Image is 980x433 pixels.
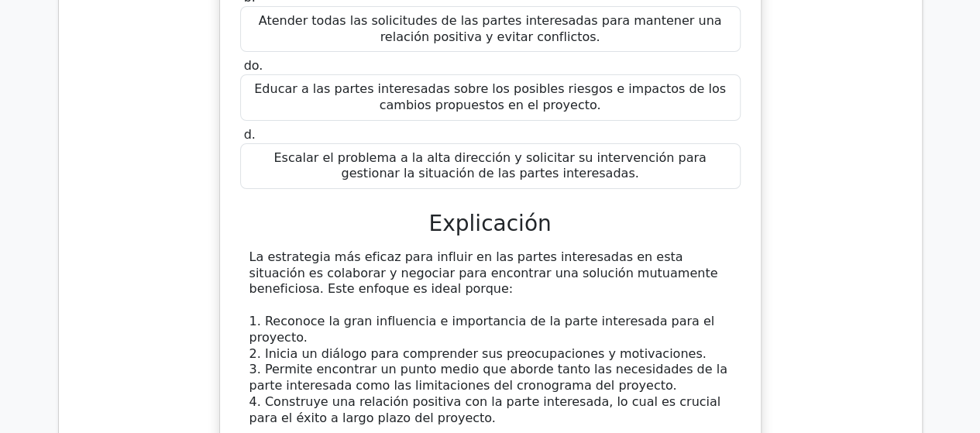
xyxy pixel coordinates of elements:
[273,150,706,181] font: Escalar el problema a la alta dirección y solicitar su intervención para gestionar la situación d...
[249,362,727,393] font: 3. Permite encontrar un punto medio que aborde tanto las necesidades de la parte interesada como ...
[244,58,263,73] font: do.
[254,81,726,112] font: Educar a las partes interesadas sobre los posibles riesgos e impactos de los cambios propuestos e...
[249,314,715,345] font: 1. Reconoce la gran influencia e importancia de la parte interesada para el proyecto.
[249,346,707,361] font: 2. Inicia un diálogo para comprender sus preocupaciones y motivaciones.
[428,211,551,236] font: Explicación
[244,127,256,142] font: d.
[249,249,718,297] font: La estrategia más eficaz para influir en las partes interesadas en esta situación es colaborar y ...
[259,13,722,44] font: Atender todas las solicitudes de las partes interesadas para mantener una relación positiva y evi...
[249,394,721,425] font: 4. Construye una relación positiva con la parte interesada, lo cual es crucial para el éxito a la...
